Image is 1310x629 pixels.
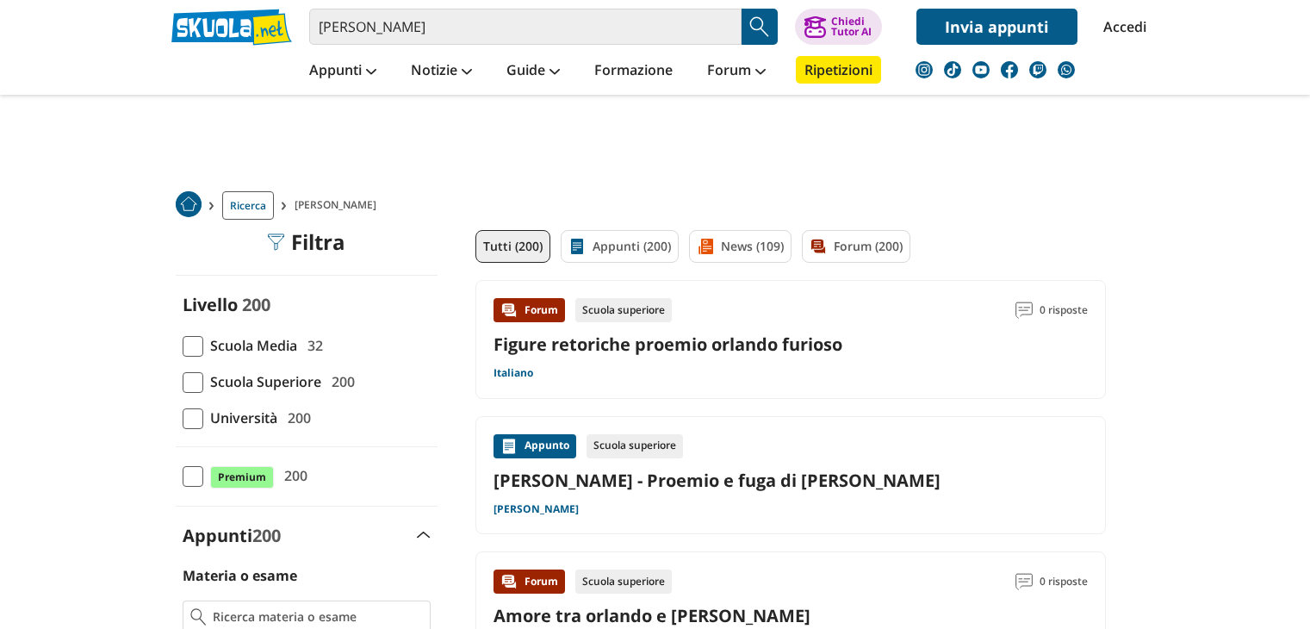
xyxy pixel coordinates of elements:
[587,434,683,458] div: Scuola superiore
[802,230,910,263] a: Forum (200)
[301,334,323,357] span: 32
[176,191,202,217] img: Home
[203,334,297,357] span: Scuola Media
[267,230,345,254] div: Filtra
[325,371,355,393] span: 200
[183,524,281,547] label: Appunti
[494,333,842,356] a: Figure retoriche proemio orlando furioso
[203,371,321,393] span: Scuola Superiore
[494,570,565,594] div: Forum
[176,191,202,220] a: Home
[689,230,792,263] a: News (109)
[222,191,274,220] a: Ricerca
[575,298,672,322] div: Scuola superiore
[568,238,586,255] img: Appunti filtro contenuto
[281,407,311,429] span: 200
[1040,570,1088,594] span: 0 risposte
[252,524,281,547] span: 200
[494,366,533,380] a: Italiano
[500,302,518,319] img: Forum contenuto
[810,238,827,255] img: Forum filtro contenuto
[494,434,576,458] div: Appunto
[190,608,207,626] img: Ricerca materia o esame
[1015,573,1033,590] img: Commenti lettura
[1103,9,1139,45] a: Accedi
[494,604,810,627] a: Amore tra orlando e [PERSON_NAME]
[1040,298,1088,322] span: 0 risposte
[575,570,672,594] div: Scuola superiore
[500,438,518,455] img: Appunti contenuto
[242,293,270,316] span: 200
[417,532,431,539] img: Apri e chiudi sezione
[697,238,714,255] img: News filtro contenuto
[561,230,679,263] a: Appunti (200)
[277,464,307,487] span: 200
[210,466,274,489] span: Premium
[494,469,1088,492] a: [PERSON_NAME] - Proemio e fuga di [PERSON_NAME]
[494,298,565,322] div: Forum
[203,407,277,429] span: Università
[494,502,579,516] a: [PERSON_NAME]
[475,230,550,263] a: Tutti (200)
[213,608,422,626] input: Ricerca materia o esame
[267,234,284,251] img: Filtra filtri mobile
[500,573,518,590] img: Forum contenuto
[1015,302,1033,319] img: Commenti lettura
[183,566,297,585] label: Materia o esame
[183,293,238,316] label: Livello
